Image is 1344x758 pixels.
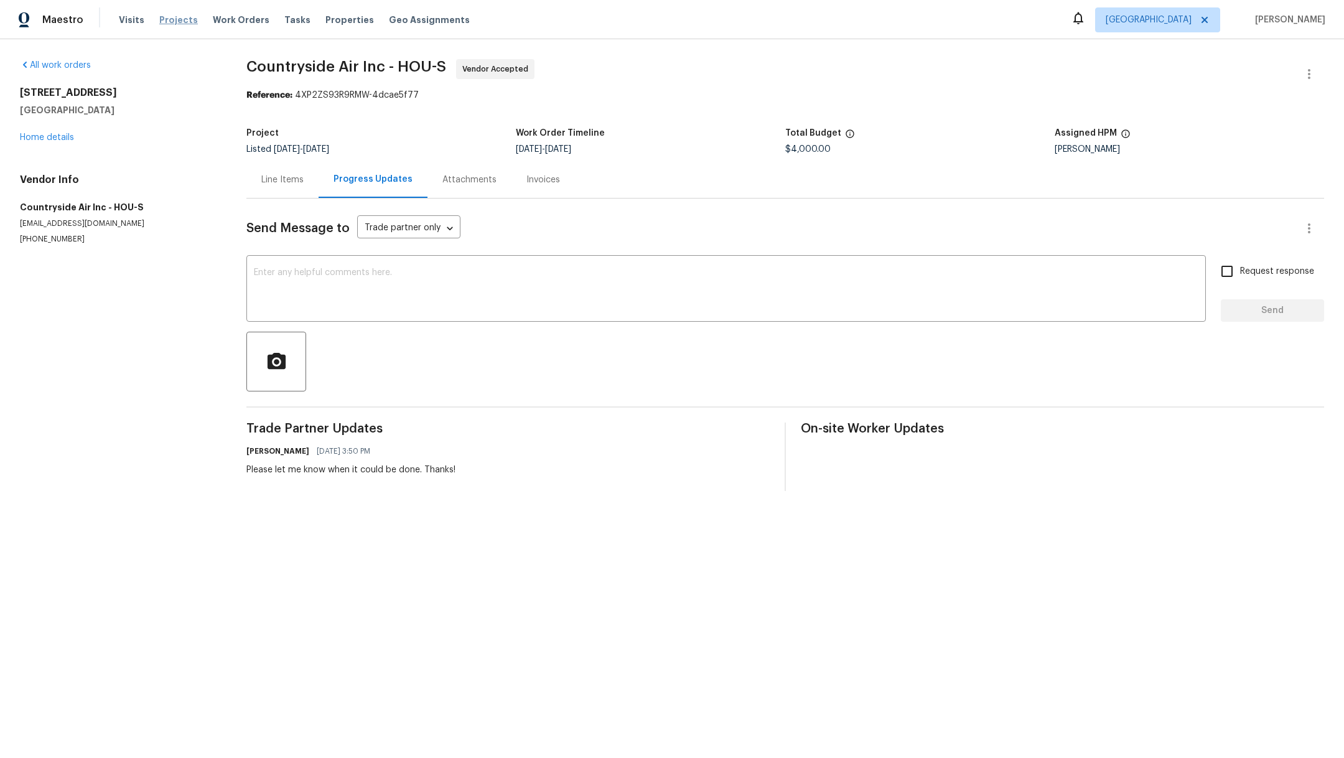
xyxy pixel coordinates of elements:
[785,129,841,138] h5: Total Budget
[334,173,413,185] div: Progress Updates
[389,14,470,26] span: Geo Assignments
[274,145,300,154] span: [DATE]
[1055,129,1117,138] h5: Assigned HPM
[516,129,605,138] h5: Work Order Timeline
[246,222,350,235] span: Send Message to
[284,16,310,24] span: Tasks
[20,133,74,142] a: Home details
[801,423,1324,435] span: On-site Worker Updates
[526,174,560,186] div: Invoices
[1121,129,1131,145] span: The hpm assigned to this work order.
[516,145,542,154] span: [DATE]
[1055,145,1324,154] div: [PERSON_NAME]
[1250,14,1325,26] span: [PERSON_NAME]
[42,14,83,26] span: Maestro
[261,174,304,186] div: Line Items
[159,14,198,26] span: Projects
[20,104,217,116] h5: [GEOGRAPHIC_DATA]
[274,145,329,154] span: -
[246,91,292,100] b: Reference:
[545,145,571,154] span: [DATE]
[442,174,497,186] div: Attachments
[462,63,533,75] span: Vendor Accepted
[246,464,455,476] div: Please let me know when it could be done. Thanks!
[246,445,309,457] h6: [PERSON_NAME]
[213,14,269,26] span: Work Orders
[516,145,571,154] span: -
[20,218,217,229] p: [EMAIL_ADDRESS][DOMAIN_NAME]
[20,61,91,70] a: All work orders
[1106,14,1192,26] span: [GEOGRAPHIC_DATA]
[357,218,460,239] div: Trade partner only
[20,87,217,99] h2: [STREET_ADDRESS]
[20,201,217,213] h5: Countryside Air Inc - HOU-S
[246,59,446,74] span: Countryside Air Inc - HOU-S
[246,423,770,435] span: Trade Partner Updates
[20,234,217,245] p: [PHONE_NUMBER]
[20,174,217,186] h4: Vendor Info
[303,145,329,154] span: [DATE]
[317,445,370,457] span: [DATE] 3:50 PM
[325,14,374,26] span: Properties
[845,129,855,145] span: The total cost of line items that have been proposed by Opendoor. This sum includes line items th...
[246,89,1324,101] div: 4XP2ZS93R9RMW-4dcae5f77
[785,145,831,154] span: $4,000.00
[246,145,329,154] span: Listed
[119,14,144,26] span: Visits
[1240,265,1314,278] span: Request response
[246,129,279,138] h5: Project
